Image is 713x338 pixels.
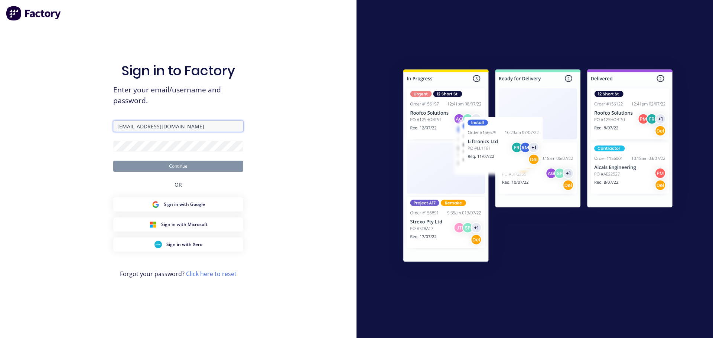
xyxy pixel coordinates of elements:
h1: Sign in to Factory [121,63,235,79]
img: Microsoft Sign in [149,221,157,228]
button: Xero Sign inSign in with Xero [113,237,243,252]
img: Factory [6,6,62,21]
span: Enter your email/username and password. [113,85,243,106]
button: Google Sign inSign in with Google [113,197,243,211]
img: Google Sign in [152,201,159,208]
button: Microsoft Sign inSign in with Microsoft [113,217,243,232]
img: Sign in [387,55,689,279]
span: Sign in with Xero [166,241,202,248]
a: Click here to reset [186,270,237,278]
input: Email/Username [113,121,243,132]
span: Sign in with Microsoft [161,221,208,228]
img: Xero Sign in [154,241,162,248]
span: Sign in with Google [164,201,205,208]
div: OR [175,172,182,197]
button: Continue [113,161,243,172]
span: Forgot your password? [120,269,237,278]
